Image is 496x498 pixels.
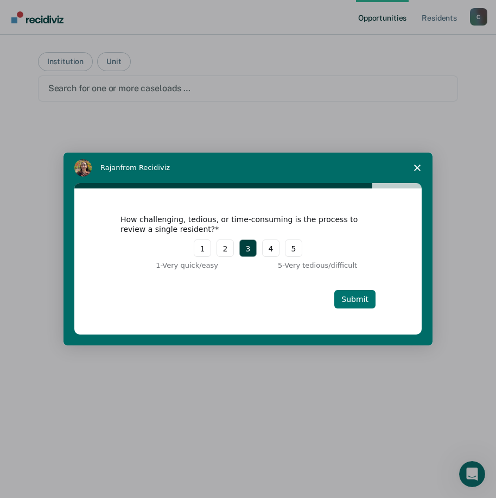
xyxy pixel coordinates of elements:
button: Submit [334,290,376,308]
div: 1 - Very quick/easy [120,260,218,271]
span: from Recidiviz [120,163,170,172]
div: How challenging, tedious, or time-consuming is the process to review a single resident? [120,215,359,234]
button: 2 [217,239,234,257]
span: Close survey [402,153,433,183]
div: 5 - Very tedious/difficult [278,260,376,271]
img: Profile image for Rajan [74,159,92,176]
span: Rajan [100,163,120,172]
button: 4 [262,239,279,257]
button: 5 [285,239,302,257]
button: 1 [194,239,211,257]
button: 3 [239,239,257,257]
